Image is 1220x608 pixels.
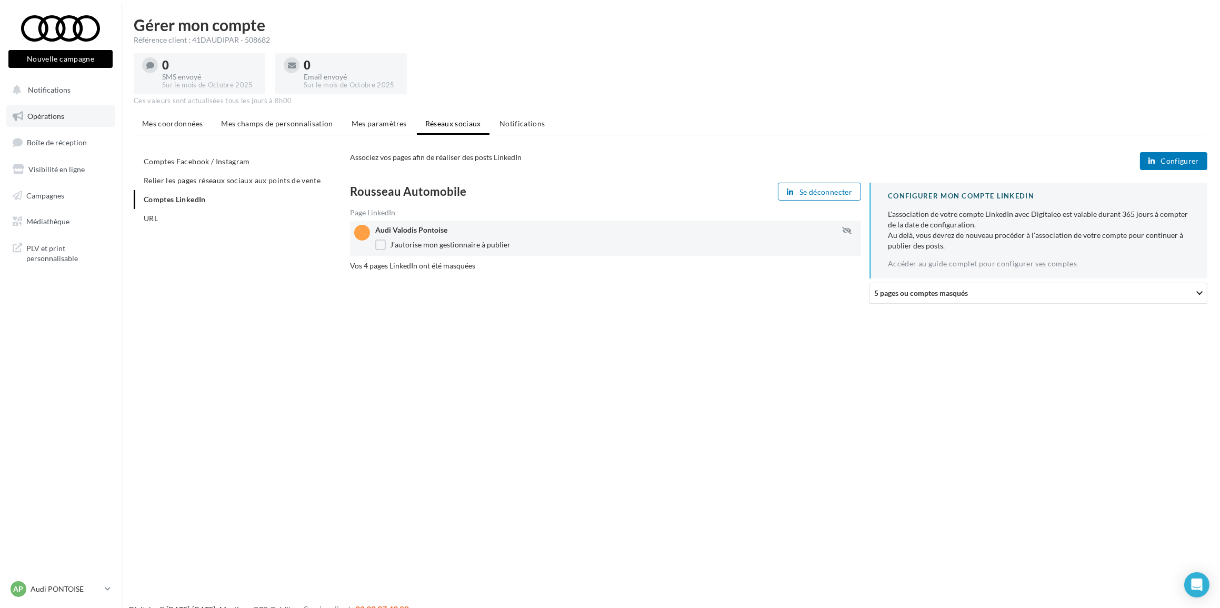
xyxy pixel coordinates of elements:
span: Opérations [27,112,64,121]
button: Se déconnecter [778,183,861,201]
div: L'association de votre compte LinkedIn avec Digitaleo est valable durant 365 jours à compter de l... [888,209,1191,251]
span: Boîte de réception [27,138,87,147]
a: Boîte de réception [6,131,115,154]
a: PLV et print personnalisable [6,237,115,268]
label: J'autorise mon gestionnaire à publier [375,240,511,250]
span: PLV et print personnalisable [26,241,108,264]
button: Configurer [1140,152,1207,170]
a: Médiathèque [6,211,115,233]
div: Open Intercom Messenger [1184,572,1209,597]
span: Mes paramètres [352,119,407,128]
span: 5 pages ou comptes masqués [874,289,968,298]
a: Campagnes [6,185,115,207]
a: Accéder au guide complet pour configurer ses comptes [888,260,1077,268]
span: Relier les pages réseaux sociaux aux points de vente [144,176,321,185]
div: CONFIGURER MON COMPTE LINKEDIN [888,191,1191,201]
span: Médiathèque [26,217,69,226]
div: Ces valeurs sont actualisées tous les jours à 8h00 [134,96,1207,106]
span: Mes coordonnées [142,119,203,128]
button: Nouvelle campagne [8,50,113,68]
span: Notifications [28,85,71,94]
div: 0 [304,59,398,71]
span: Mes champs de personnalisation [221,119,333,128]
div: Sur le mois de Octobre 2025 [162,81,257,90]
p: Audi PONTOISE [31,584,101,594]
div: SMS envoyé [162,73,257,81]
a: AP Audi PONTOISE [8,579,113,599]
div: Email envoyé [304,73,398,81]
span: Associez vos pages afin de réaliser des posts LinkedIn [350,153,522,162]
div: Référence client : 41DAUDIPAR - 508682 [134,35,1207,45]
div: 0 [162,59,257,71]
span: Comptes Facebook / Instagram [144,157,250,166]
span: Audi Valodis Pontoise [375,225,447,234]
span: Se déconnecter [799,188,852,196]
span: Configurer [1161,157,1199,165]
a: Opérations [6,105,115,127]
div: Vos 4 pages LinkedIn ont été masquées [350,261,861,271]
div: Sur le mois de Octobre 2025 [304,81,398,90]
span: AP [14,584,24,594]
div: Rousseau Automobile [350,186,601,197]
button: Notifications [6,79,111,101]
span: Notifications [499,119,545,128]
h1: Gérer mon compte [134,17,1207,33]
span: URL [144,214,158,223]
div: Page LinkedIn [350,209,861,216]
a: Visibilité en ligne [6,158,115,181]
span: Campagnes [26,191,64,200]
span: Visibilité en ligne [28,165,85,174]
